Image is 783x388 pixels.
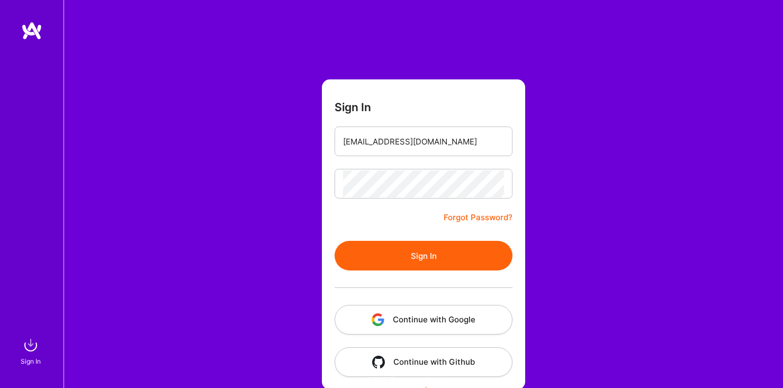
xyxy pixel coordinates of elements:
[372,356,385,368] img: icon
[343,128,504,155] input: Email...
[335,347,512,377] button: Continue with Github
[444,211,512,224] a: Forgot Password?
[21,21,42,40] img: logo
[335,101,371,114] h3: Sign In
[335,241,512,270] button: Sign In
[335,305,512,335] button: Continue with Google
[372,313,384,326] img: icon
[20,335,41,356] img: sign in
[21,356,41,367] div: Sign In
[22,335,41,367] a: sign inSign In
